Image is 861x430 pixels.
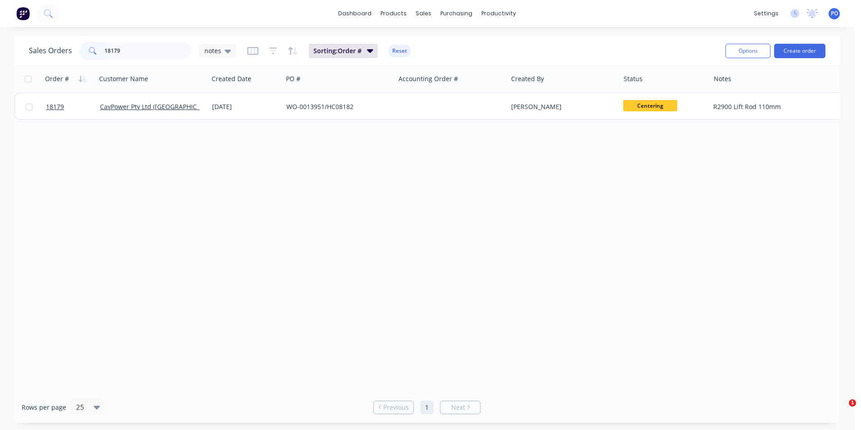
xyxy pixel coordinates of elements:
[399,74,458,83] div: Accounting Order #
[411,7,436,20] div: sales
[440,403,480,412] a: Next page
[714,74,731,83] div: Notes
[370,401,484,414] ul: Pagination
[511,102,611,111] div: [PERSON_NAME]
[99,74,148,83] div: Customer Name
[212,102,279,111] div: [DATE]
[22,403,66,412] span: Rows per page
[451,403,465,412] span: Next
[831,9,838,18] span: PO
[45,74,69,83] div: Order #
[830,399,852,421] iframe: Intercom live chat
[624,74,643,83] div: Status
[29,46,72,55] h1: Sales Orders
[623,100,677,111] span: Centering
[286,74,300,83] div: PO #
[46,93,100,120] a: 18179
[286,102,386,111] div: WO-0013951/HC08182
[104,42,192,60] input: Search...
[374,403,413,412] a: Previous page
[313,46,362,55] span: Sorting: Order #
[749,7,783,20] div: settings
[16,7,30,20] img: Factory
[383,403,409,412] span: Previous
[774,44,825,58] button: Create order
[334,7,376,20] a: dashboard
[376,7,411,20] div: products
[389,45,411,57] button: Reset
[309,44,378,58] button: Sorting:Order #
[436,7,477,20] div: purchasing
[204,46,221,55] span: notes
[420,401,434,414] a: Page 1 is your current page
[477,7,521,20] div: productivity
[212,74,251,83] div: Created Date
[849,399,856,407] span: 1
[46,102,64,111] span: 18179
[725,44,770,58] button: Options
[511,74,544,83] div: Created By
[100,102,219,111] a: CavPower Pty Ltd ([GEOGRAPHIC_DATA])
